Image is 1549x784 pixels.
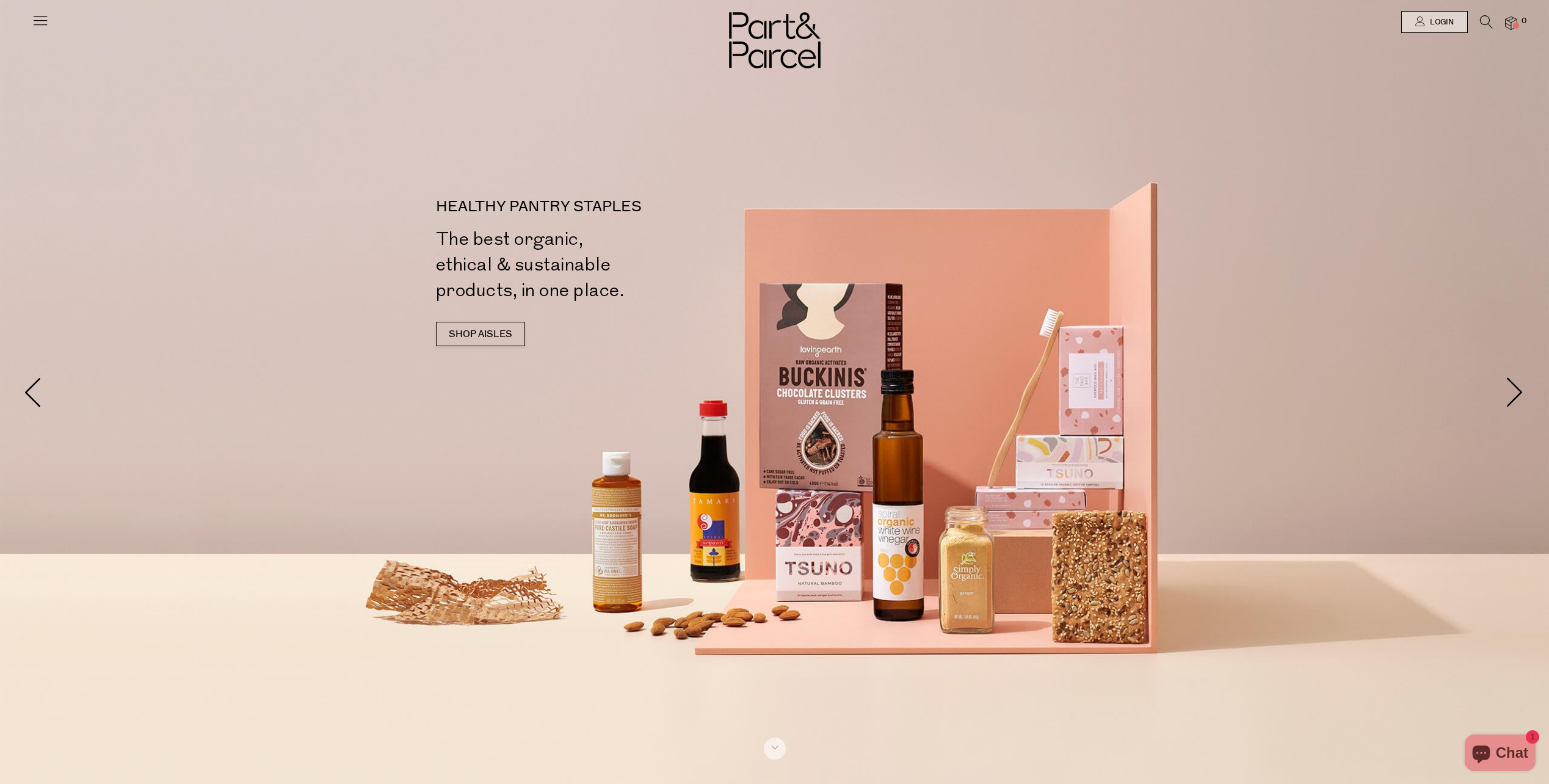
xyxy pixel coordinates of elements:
[436,322,525,346] a: SHOP AISLES
[729,12,821,68] img: Part&Parcel
[436,200,780,214] p: HEALTHY PANTRY STAPLES
[1427,17,1454,27] span: Login
[436,227,780,303] h2: The best organic, ethical & sustainable products, in one place.
[1505,16,1517,29] a: 0
[1518,16,1529,27] span: 0
[1461,735,1539,774] inbox-online-store-chat: Shopify online store chat
[1401,11,1468,33] a: Login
